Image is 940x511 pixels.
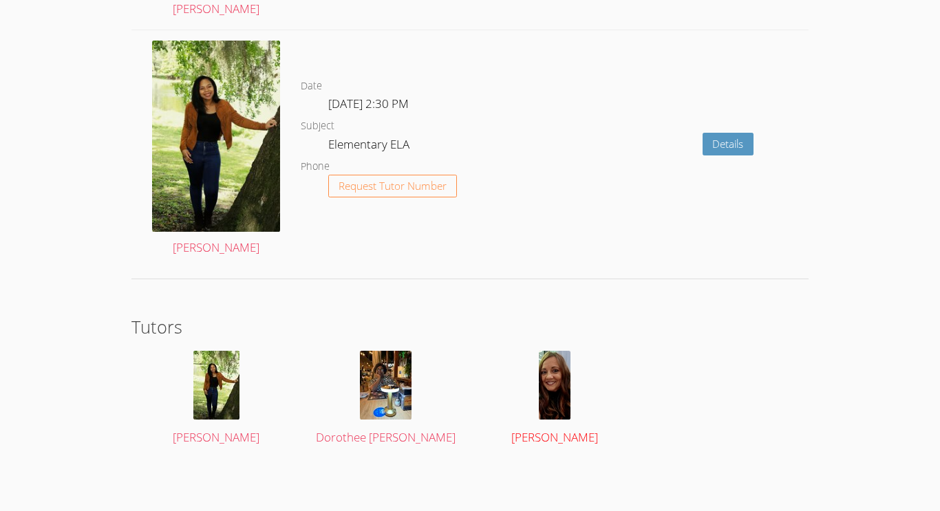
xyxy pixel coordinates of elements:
img: IMG_8217.jpeg [360,351,412,420]
a: [PERSON_NAME] [145,351,288,448]
a: [PERSON_NAME] [484,351,626,448]
dt: Subject [301,118,334,135]
span: [PERSON_NAME] [173,429,259,445]
a: Dorothee [PERSON_NAME] [314,351,457,448]
span: Dorothee [PERSON_NAME] [316,429,456,445]
span: Request Tutor Number [339,181,447,191]
dt: Phone [301,158,330,175]
img: avatar.png [152,41,280,232]
span: [DATE] 2:30 PM [328,96,409,111]
a: [PERSON_NAME] [152,41,280,259]
dt: Date [301,78,322,95]
button: Request Tutor Number [328,175,457,197]
dd: Elementary ELA [328,135,412,158]
h2: Tutors [131,314,809,340]
img: avatar.png [193,351,239,420]
span: [PERSON_NAME] [511,429,598,445]
a: Details [703,133,754,155]
img: 1000049123.jpg [539,351,570,420]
